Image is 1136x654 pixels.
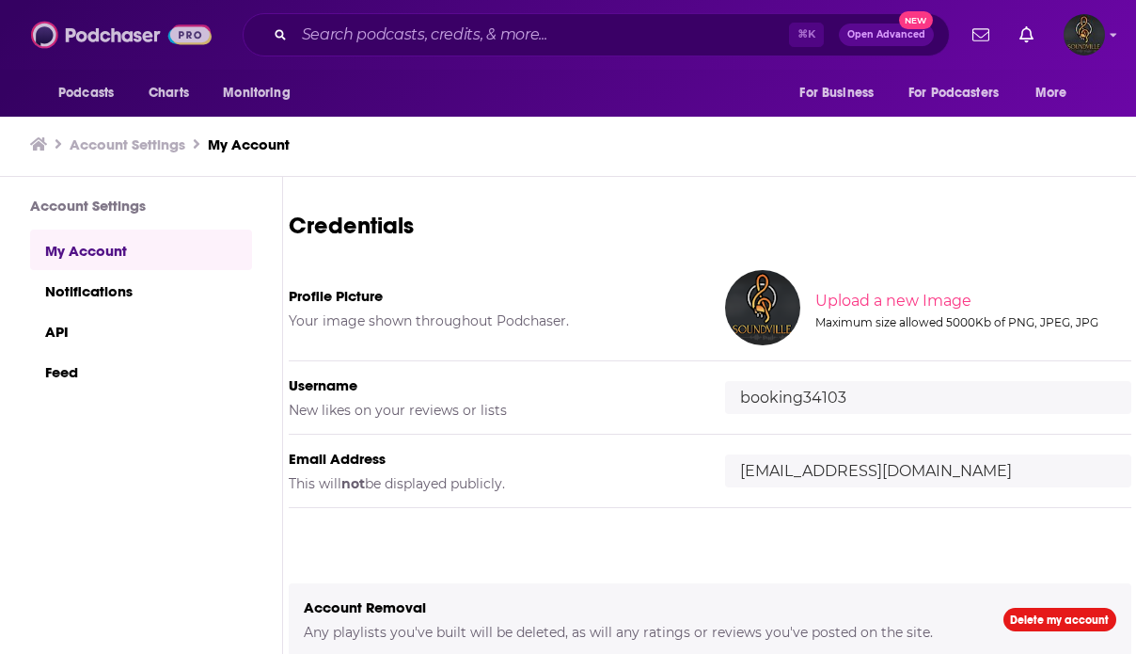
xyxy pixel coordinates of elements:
input: username [725,381,1131,414]
button: open menu [786,75,897,111]
span: Open Advanced [847,30,925,40]
div: Maximum size allowed 5000Kb of PNG, JPEG, JPG [815,315,1128,329]
h3: Credentials [289,211,1131,240]
button: open menu [896,75,1026,111]
a: My Account [30,230,252,270]
input: Search podcasts, credits, & more... [294,20,789,50]
a: Account Settings [70,136,185,153]
span: For Podcasters [908,80,999,106]
img: Podchaser - Follow, Share and Rate Podcasts [31,17,212,53]
button: open menu [210,75,314,111]
button: open menu [1022,75,1091,111]
h5: Any playlists you've built will be deleted, as will any ratings or reviews you've posted on the s... [304,624,973,641]
a: Delete my account [1003,608,1116,631]
span: ⌘ K [789,23,824,47]
h5: Username [289,376,695,394]
span: Logged in as booking34103 [1064,14,1105,56]
a: My Account [208,136,290,153]
a: Show notifications dropdown [965,19,997,51]
span: For Business [799,80,874,106]
div: Search podcasts, credits, & more... [243,13,950,56]
a: Charts [136,75,200,111]
h5: Profile Picture [289,287,695,305]
h5: Email Address [289,450,695,468]
span: Podcasts [58,80,114,106]
span: Charts [149,80,189,106]
input: email [725,455,1131,487]
span: Monitoring [223,80,290,106]
h5: This will be displayed publicly. [289,475,695,492]
img: Your profile image [725,270,800,345]
h5: Account Removal [304,598,973,616]
h5: Your image shown throughout Podchaser. [289,312,695,329]
span: New [899,11,933,29]
h3: Account Settings [30,197,252,215]
button: Show profile menu [1064,14,1105,56]
span: More [1035,80,1067,106]
a: Show notifications dropdown [1012,19,1041,51]
b: not [341,475,365,492]
a: Feed [30,351,252,391]
img: User Profile [1064,14,1105,56]
button: open menu [45,75,138,111]
a: Notifications [30,270,252,311]
a: API [30,311,252,351]
button: Open AdvancedNew [839,24,934,46]
h5: New likes on your reviews or lists [289,402,695,419]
